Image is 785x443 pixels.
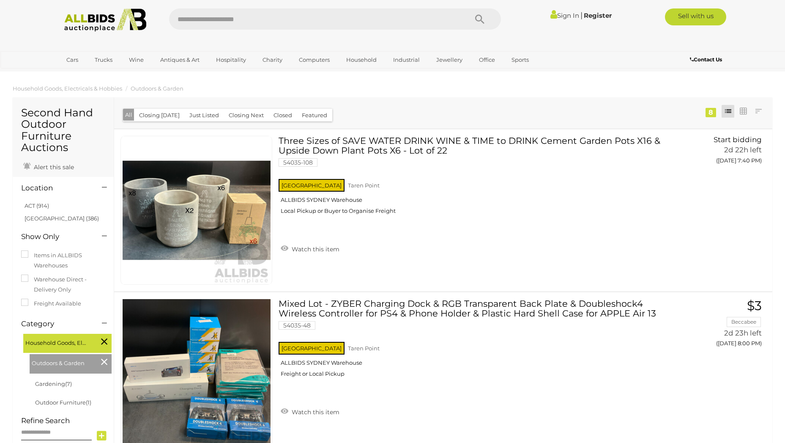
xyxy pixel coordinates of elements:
a: Industrial [388,53,425,67]
a: Antiques & Art [155,53,205,67]
h1: Second Hand Outdoor Furniture Auctions [21,107,105,154]
a: Register [584,11,612,19]
a: ACT (914) [25,202,49,209]
span: (1) [86,399,91,406]
span: $3 [747,298,762,314]
button: Closing [DATE] [134,109,185,122]
label: Warehouse Direct - Delivery Only [21,275,105,294]
span: (7) [65,380,72,387]
a: [GEOGRAPHIC_DATA] [61,67,132,81]
button: Closing Next [224,109,269,122]
button: Search [459,8,501,30]
img: Allbids.com.au [60,8,151,32]
h4: Category [21,320,89,328]
span: Household Goods, Electricals & Hobbies [25,336,89,348]
a: Alert this sale [21,160,76,173]
a: $3 Beccabee 2d 23h left ([DATE] 8:00 PM) [669,299,764,352]
a: Watch this item [279,405,342,418]
span: Watch this item [290,408,339,416]
a: Hospitality [211,53,252,67]
h4: Refine Search [21,417,112,425]
a: Start bidding 2d 22h left ([DATE] 7:40 PM) [669,136,764,169]
button: Closed [268,109,297,122]
a: Cars [61,53,84,67]
div: 8 [706,108,716,117]
label: Items in ALLBIDS Warehouses [21,250,105,270]
a: Jewellery [431,53,468,67]
a: Computers [293,53,335,67]
h4: Location [21,184,89,192]
button: Featured [297,109,332,122]
a: Gardening(7) [35,380,72,387]
button: Just Listed [184,109,224,122]
span: | [580,11,583,20]
a: Charity [257,53,288,67]
img: 54035-108a.jpeg [123,136,271,284]
button: All [123,109,134,121]
span: Outdoors & Garden [32,356,95,368]
a: Mixed Lot - ZYBER Charging Dock & RGB Transparent Back Plate & Doubleshock4 Wireless Controller f... [285,299,656,384]
a: Office [473,53,501,67]
a: Contact Us [690,55,724,64]
a: Sign In [550,11,579,19]
b: Contact Us [690,56,722,63]
a: [GEOGRAPHIC_DATA] (386) [25,215,99,222]
a: Household Goods, Electricals & Hobbies [13,85,122,92]
a: Three Sizes of SAVE WATER DRINK WINE & TIME to DRINK Cement Garden Pots X16 & Upside Down Plant P... [285,136,656,221]
a: Watch this item [279,242,342,255]
span: Start bidding [714,135,762,144]
a: Trucks [89,53,118,67]
a: Outdoor Furniture(1) [35,399,91,406]
span: Watch this item [290,245,339,253]
a: Sell with us [665,8,726,25]
span: Alert this sale [32,163,74,171]
a: Sports [506,53,534,67]
a: Household [341,53,382,67]
a: Wine [123,53,149,67]
a: Outdoors & Garden [131,85,183,92]
h4: Show Only [21,233,89,241]
label: Freight Available [21,299,81,308]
